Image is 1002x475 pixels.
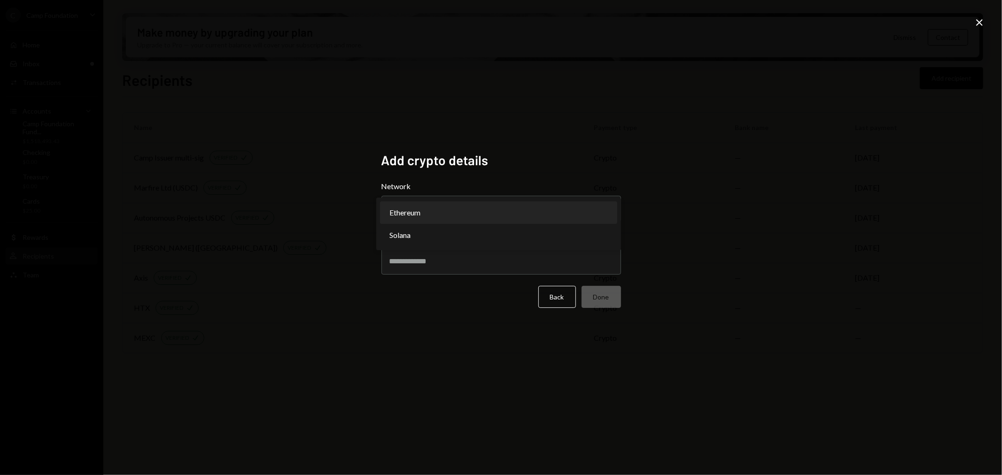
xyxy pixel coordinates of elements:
[389,230,411,241] span: Solana
[538,286,576,308] button: Back
[381,181,621,192] label: Network
[381,196,621,222] button: Network
[381,151,621,169] h2: Add crypto details
[389,207,420,218] span: Ethereum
